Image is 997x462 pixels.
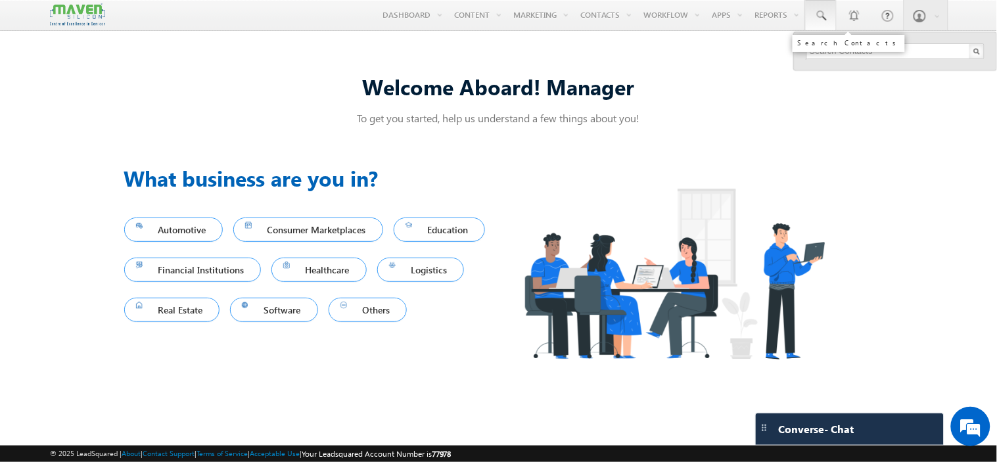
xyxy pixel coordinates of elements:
[250,449,300,457] a: Acceptable Use
[389,261,453,279] span: Logistics
[124,72,873,101] div: Welcome Aboard! Manager
[499,162,850,385] img: Industry.png
[136,221,212,239] span: Automotive
[759,423,770,433] img: carter-drag
[798,39,900,47] div: Search Contacts
[245,221,371,239] span: Consumer Marketplaces
[50,448,452,460] span: © 2025 LeadSquared | | | | |
[779,423,854,435] span: Converse - Chat
[122,449,141,457] a: About
[302,449,452,459] span: Your Leadsquared Account Number is
[136,261,250,279] span: Financial Institutions
[124,111,873,125] p: To get you started, help us understand a few things about you!
[406,221,474,239] span: Education
[50,3,105,26] img: Custom Logo
[197,449,248,457] a: Terms of Service
[124,162,499,194] h3: What business are you in?
[432,449,452,459] span: 77978
[136,301,208,319] span: Real Estate
[340,301,396,319] span: Others
[283,261,355,279] span: Healthcare
[242,301,306,319] span: Software
[143,449,195,457] a: Contact Support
